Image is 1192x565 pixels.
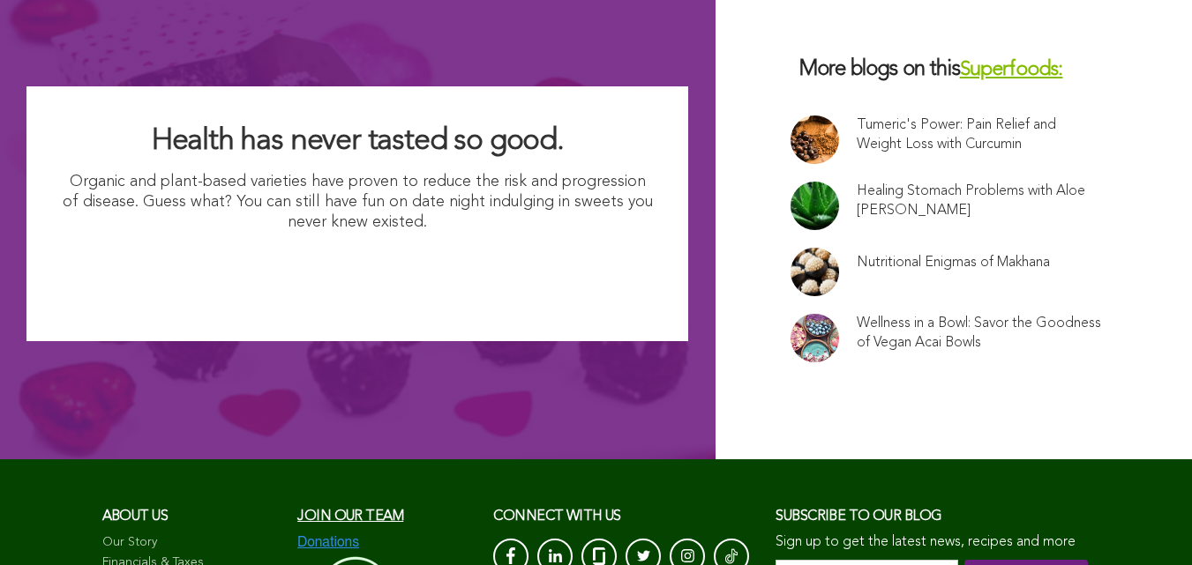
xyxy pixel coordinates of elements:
[62,122,653,160] h2: Health has never tasted so good.
[776,534,1090,551] p: Sign up to get the latest news, recipes and more
[857,253,1050,272] a: Nutritional Enigmas of Makhana
[857,115,1102,154] a: Tumeric's Power: Pain Relief and Weight Loss with Curcumin
[102,534,281,552] a: Our Story
[960,60,1063,80] a: Superfoods:
[493,509,621,524] span: CONNECT with us
[791,56,1117,84] h3: More blogs on this
[102,509,169,524] span: About us
[297,534,359,550] img: Donations
[857,182,1102,220] a: Healing Stomach Problems with Aloe [PERSON_NAME]
[776,503,1090,530] h3: Subscribe to our blog
[184,242,531,306] img: I Want Organic Shopping For Less
[62,172,653,234] p: Organic and plant-based varieties have proven to reduce the risk and progression of disease. Gues...
[1104,480,1192,565] iframe: Chat Widget
[593,547,605,565] img: glassdoor_White
[857,314,1102,353] a: Wellness in a Bowl: Savor the Goodness of Vegan Acai Bowls
[297,509,403,524] a: Join our team
[725,547,738,565] img: Tik-Tok-Icon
